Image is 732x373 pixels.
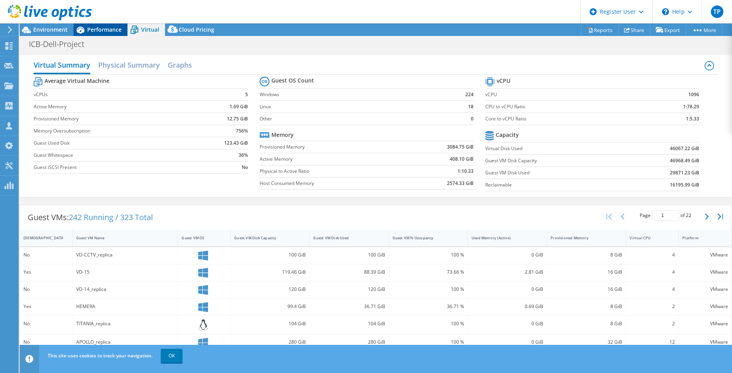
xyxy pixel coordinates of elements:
label: CPU to vCPU Ratio [485,103,643,111]
div: 104 GiB [313,319,385,328]
div: 36.71 GiB [313,302,385,311]
div: 280 GiB [234,338,306,346]
label: Other [260,115,445,123]
div: 8 GiB [551,319,622,328]
span: 22 [686,212,691,219]
div: No [23,338,69,346]
div: 120 GiB [234,285,306,294]
div: 2 [630,302,675,311]
div: 100 GiB [234,251,306,259]
b: 1096 [688,91,699,99]
h2: Physical Summary [98,57,160,73]
label: Guest VM Disk Capacity [485,157,625,165]
div: 0 GiB [472,251,543,259]
div: Provisioned Memory [551,235,613,240]
a: Share [618,24,650,36]
b: Average Virtual Machine [45,77,109,85]
input: jump to page [652,210,679,221]
div: 120 GiB [313,285,385,294]
b: 3084.75 GiB [447,143,474,151]
svg: \n [662,8,669,15]
div: Yes [23,268,69,276]
label: Guest VM Disk Used [485,169,625,177]
div: 2 [630,319,675,328]
div: 8 GiB [551,302,622,311]
b: No [242,163,248,171]
div: No [23,251,69,259]
span: 242 Running / 323 Total [69,212,153,222]
div: 73.66 % [393,268,464,276]
div: 119.46 GiB [234,268,306,276]
div: 16 GiB [551,268,622,276]
label: Reclaimable [485,181,625,189]
b: 16195.99 GiB [670,181,699,189]
label: Virtual Disk Used [485,145,625,152]
div: Guest VM OS [181,235,217,240]
div: VD-15 [76,268,174,276]
div: 0.69 GiB [472,302,543,311]
b: 29871.23 GiB [670,169,699,177]
div: Yes [23,302,69,311]
div: Platform [682,235,719,240]
label: Windows [260,91,445,99]
div: VMware [682,268,728,276]
div: VMware [682,319,728,328]
b: 756% [236,127,248,135]
div: 0 GiB [472,319,543,328]
div: No [23,319,69,328]
b: vCPU [497,77,510,85]
b: 123.43 GiB [224,139,248,147]
label: Guest iSCSI Present [34,163,196,171]
div: 4 [630,251,675,259]
label: Provisioned Memory [260,143,407,151]
b: 0 [471,115,474,123]
div: Guest VM Disk Used [313,235,375,240]
b: 1.69 GiB [230,103,248,111]
a: More [686,24,722,36]
div: 0 GiB [472,338,543,346]
div: 12 [630,338,675,346]
div: VMware [682,338,728,346]
label: Provisioned Memory [34,115,196,123]
div: 0 GiB [472,285,543,294]
div: VD-14_replica [76,285,174,294]
div: 280 GiB [313,338,385,346]
label: Host Consumed Memory [260,179,407,187]
div: 100 % [393,285,464,294]
label: vCPUs [34,91,196,99]
span: Page of [640,210,691,221]
b: 1:10.33 [457,167,474,175]
div: APOLLO_replica [76,338,174,346]
div: 88.39 GiB [313,268,385,276]
a: Export [650,24,686,36]
b: Memory [271,131,294,139]
div: VMware [682,302,728,311]
span: Virtual [141,26,159,33]
div: No [23,285,69,294]
b: 46067.22 GiB [670,145,699,152]
label: Memory Oversubscription [34,127,196,135]
div: VMware [682,285,728,294]
a: OK [161,349,183,363]
b: Guest OS Count [271,77,314,84]
div: HEMERA [76,302,174,311]
div: 99.4 GiB [234,302,306,311]
b: 2574.33 GiB [447,179,474,187]
div: [DEMOGRAPHIC_DATA] [23,235,59,240]
div: 100 % [393,319,464,328]
span: Environment [33,26,68,33]
b: 5 [245,91,248,99]
b: 46968.49 GiB [670,157,699,165]
b: 1:5.33 [686,115,699,123]
a: Reports [581,24,619,36]
div: 4 [630,285,675,294]
label: Active Memory [34,103,196,111]
div: Guest VMs: [20,205,161,230]
div: 32 GiB [551,338,622,346]
div: VD-CCTV_replica [76,251,174,259]
b: 224 [465,91,474,99]
h1: ICB-Dell-Project [25,40,97,48]
label: Core to vCPU Ratio [485,115,643,123]
b: Capacity [496,131,519,139]
div: Guest VM Disk Capacity [234,235,296,240]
